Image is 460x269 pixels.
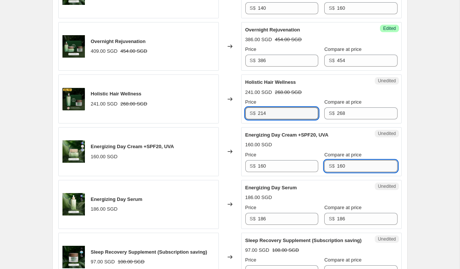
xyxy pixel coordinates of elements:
span: Edited [383,25,396,31]
div: 186.00 SGD [91,205,118,213]
div: 97.00 SGD [91,258,115,266]
strike: 454.00 SGD [275,36,302,43]
span: S$ [329,5,335,11]
div: 160.00 SGD [91,153,118,161]
span: Price [245,46,257,52]
span: Overnight Rejuvenation [91,39,146,44]
span: Unedited [378,131,396,137]
div: 160.00 SGD [245,141,272,149]
img: NightSupplementEnglish_80x.png [62,246,85,268]
span: Compare at price [324,205,362,210]
img: DayCreamEnglish_80x.png [62,140,85,163]
strike: 454.00 SGD [120,48,147,55]
strike: 268.00 SGD [120,100,147,108]
span: S$ [250,58,256,63]
strike: 108.00 SGD [272,247,299,254]
span: Compare at price [324,99,362,105]
div: 241.00 SGD [245,89,272,96]
div: 241.00 SGD [91,100,118,108]
span: Unedited [378,78,396,84]
span: Compare at price [324,46,362,52]
span: S$ [250,110,256,116]
span: Energizing Day Serum [245,185,297,190]
span: Overnight Rejuvenation [245,27,300,33]
strike: 108.00 SGD [118,258,145,266]
img: HolisticHairWellnessEnglish_f51d8b2f-646d-44a9-b8ed-0d2e3b2ba316_80x.jpg [62,88,85,110]
span: S$ [250,163,256,169]
span: Energizing Day Cream +SPF20, UVA [91,144,174,149]
strike: 268.00 SGD [275,89,302,96]
span: Compare at price [324,152,362,158]
span: S$ [329,163,335,169]
img: OvernightRejunivationEnglish_80x.png [62,35,85,58]
span: S$ [329,58,335,63]
span: S$ [250,5,256,11]
span: Price [245,99,257,105]
span: Price [245,152,257,158]
span: S$ [329,216,335,221]
span: S$ [329,110,335,116]
div: 409.00 SGD [91,48,118,55]
span: Unedited [378,236,396,242]
span: S$ [250,216,256,221]
span: Unedited [378,183,396,189]
span: Energizing Day Serum [91,196,142,202]
div: 186.00 SGD [245,194,272,201]
span: Holistic Hair Wellness [245,79,296,85]
span: Compare at price [324,257,362,263]
span: Sleep Recovery Supplement (Subscription saving) [245,238,362,243]
span: Energizing Day Cream +SPF20, UVA [245,132,329,138]
span: Holistic Hair Wellness [91,91,142,97]
span: Price [245,257,257,263]
span: Price [245,205,257,210]
div: 97.00 SGD [245,247,269,254]
img: DaySerumEnglish_80x.png [62,193,85,215]
div: 386.00 SGD [245,36,272,43]
span: Sleep Recovery Supplement (Subscription saving) [91,249,207,255]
